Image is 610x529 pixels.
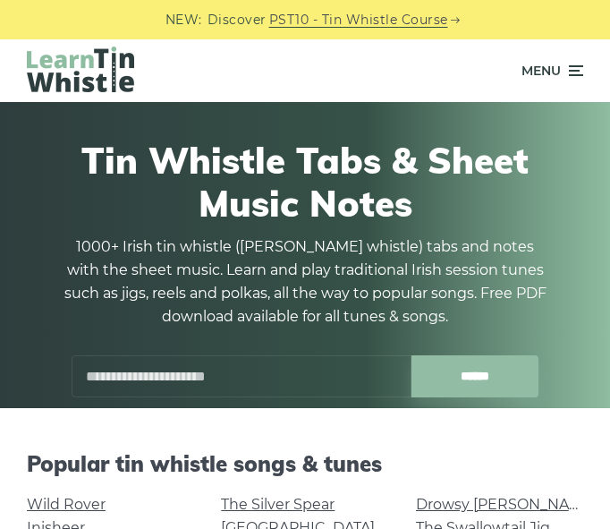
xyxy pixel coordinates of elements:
a: Wild Rover [27,496,106,513]
a: The Silver Spear [221,496,335,513]
img: LearnTinWhistle.com [27,47,134,92]
h2: Popular tin whistle songs & tunes [27,451,583,477]
h1: Tin Whistle Tabs & Sheet Music Notes [36,139,574,225]
a: Drowsy [PERSON_NAME] [416,496,597,513]
span: Menu [521,48,561,93]
p: 1000+ Irish tin whistle ([PERSON_NAME] whistle) tabs and notes with the sheet music. Learn and pl... [64,235,546,328]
